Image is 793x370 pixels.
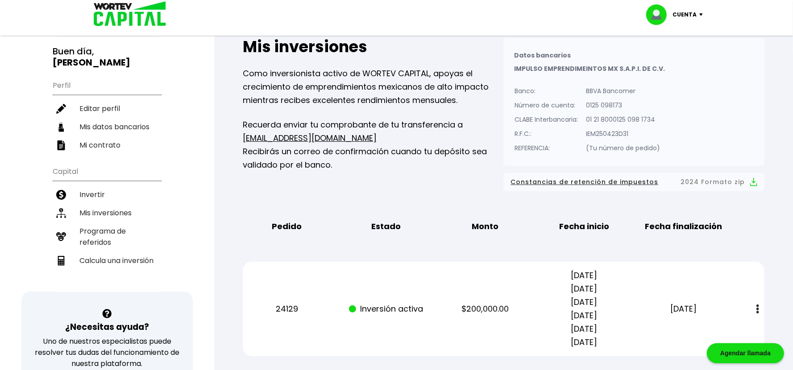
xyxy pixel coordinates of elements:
[645,220,722,233] b: Fecha finalización
[586,113,660,126] p: 01 21 8000125 098 1734
[53,222,161,251] a: Programa de referidos
[642,302,725,316] p: [DATE]
[56,140,66,150] img: contrato-icon.f2db500c.svg
[56,232,66,242] img: recomiendanos-icon.9b8e9327.svg
[56,122,66,132] img: datos-icon.10cf9172.svg
[707,343,784,363] div: Agendar llamada
[515,127,578,140] p: R.F.C.:
[53,185,161,204] a: Invertir
[515,141,578,155] p: REFERENCIA:
[515,84,578,98] p: Banco:
[472,220,498,233] b: Monto
[444,302,527,316] p: $200,000.00
[559,220,609,233] b: Fecha inicio
[586,99,660,112] p: 0125 098173
[543,269,626,349] p: [DATE] [DATE] [DATE] [DATE] [DATE] [DATE]
[243,118,504,172] p: Recuerda enviar tu comprobante de tu transferencia a Recibirás un correo de confirmación cuando t...
[53,136,161,154] a: Mi contrato
[697,13,709,16] img: icon-down
[245,302,328,316] p: 24129
[53,56,130,69] b: [PERSON_NAME]
[53,46,161,68] h3: Buen día,
[53,99,161,118] a: Editar perfil
[56,256,66,266] img: calculadora-icon.17d418c4.svg
[53,161,161,292] ul: Capital
[65,321,149,333] h3: ¿Necesitas ayuda?
[243,38,504,56] h2: Mis inversiones
[371,220,401,233] b: Estado
[515,99,578,112] p: Número de cuenta:
[514,51,571,60] b: Datos bancarios
[53,118,161,136] a: Mis datos bancarios
[646,4,673,25] img: profile-image
[344,302,428,316] p: Inversión activa
[243,67,504,107] p: Como inversionista activo de WORTEV CAPITAL, apoyas el crecimiento de emprendimientos mexicanos d...
[586,127,660,140] p: IEM250423D31
[56,190,66,200] img: invertir-icon.b3b967d7.svg
[53,251,161,270] a: Calcula una inversión
[511,177,658,188] span: Constancias de retención de impuestos
[673,8,697,21] p: Cuenta
[33,336,181,369] p: Uno de nuestros especialistas puede resolver tus dudas del funcionamiento de nuestra plataforma.
[56,104,66,114] img: editar-icon.952d3147.svg
[514,64,665,73] b: IMPULSO EMPRENDIMEINTOS MX S.A.P.I. DE C.V.
[243,132,377,144] a: [EMAIL_ADDRESS][DOMAIN_NAME]
[586,84,660,98] p: BBVA Bancomer
[272,220,302,233] b: Pedido
[511,177,757,188] button: Constancias de retención de impuestos2024 Formato zip
[56,208,66,218] img: inversiones-icon.6695dc30.svg
[515,113,578,126] p: CLABE Interbancaria:
[586,141,660,155] p: (Tu número de pedido)
[53,204,161,222] a: Mis inversiones
[53,75,161,154] ul: Perfil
